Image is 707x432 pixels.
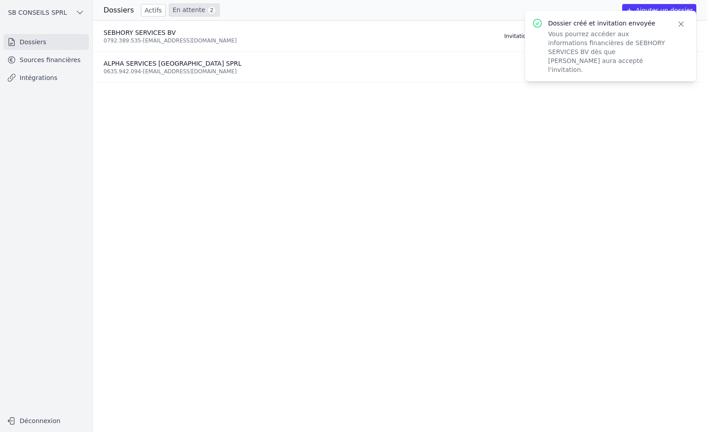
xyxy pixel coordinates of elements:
button: Ajouter un dossier [622,4,696,17]
div: Invitation envoyée il y a quelques secondes [504,33,620,40]
p: Dossier créé et invitation envoyée [548,19,666,28]
span: 2 [207,6,216,15]
a: Dossiers [4,34,89,50]
a: Actifs [141,4,166,17]
button: Déconnexion [4,414,89,428]
span: SB CONSEILS SPRL [8,8,67,17]
button: SB CONSEILS SPRL [4,5,89,20]
div: 0635.942.094 - [EMAIL_ADDRESS][DOMAIN_NAME] [104,68,527,75]
a: Intégrations [4,70,89,86]
p: Vous pourrez accéder aux informations financières de SEBHORY SERVICES BV dès que [PERSON_NAME] au... [548,29,666,74]
h3: Dossiers [104,5,134,16]
a: En attente 2 [169,4,220,17]
div: 0792.389.535 - [EMAIL_ADDRESS][DOMAIN_NAME] [104,37,494,44]
span: SEBHORY SERVICES BV [104,29,176,36]
span: ALPHA SERVICES [GEOGRAPHIC_DATA] SPRL [104,60,241,67]
a: Sources financières [4,52,89,68]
